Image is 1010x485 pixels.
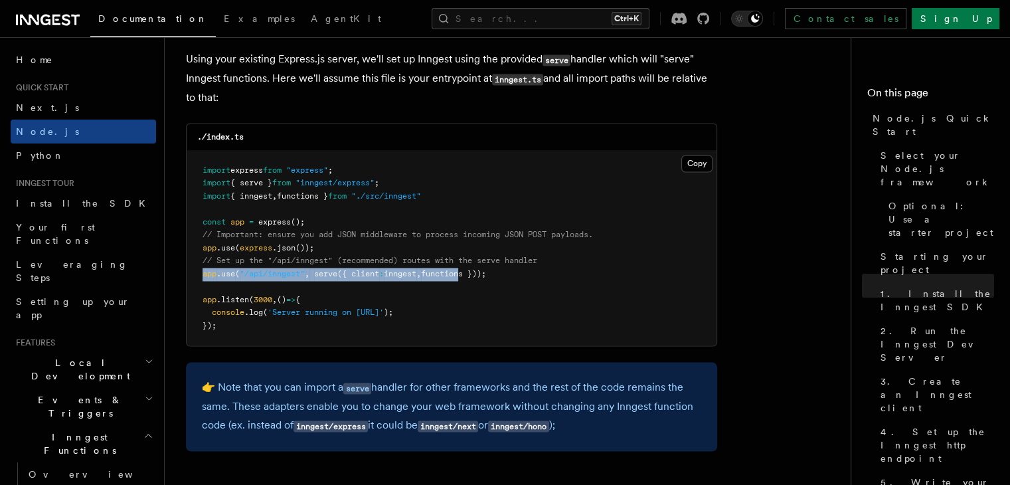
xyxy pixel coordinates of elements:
a: 4. Set up the Inngest http endpoint [875,420,994,470]
span: "express" [286,165,328,175]
span: express [230,165,263,175]
p: 👉 Note that you can import a handler for other frameworks and the rest of the code remains the sa... [202,378,701,435]
span: Features [11,338,55,348]
span: .listen [216,295,249,304]
span: // Set up the "/api/inngest" (recommended) routes with the serve handler [203,256,537,265]
a: Examples [216,4,303,36]
a: Documentation [90,4,216,37]
span: .log [244,308,263,317]
span: Documentation [98,13,208,24]
code: serve [343,383,371,394]
span: Examples [224,13,295,24]
span: "/api/inngest" [240,269,305,278]
a: serve [343,381,371,393]
span: 1. Install the Inngest SDK [881,287,994,314]
span: import [203,165,230,175]
span: import [203,178,230,187]
span: , [272,295,277,304]
a: 1. Install the Inngest SDK [875,282,994,319]
span: .use [216,243,235,252]
h4: On this page [867,85,994,106]
span: console [212,308,244,317]
span: "inngest/express" [295,178,375,187]
button: Copy [681,155,713,172]
span: , [416,269,421,278]
span: Starting your project [881,250,994,276]
span: => [286,295,295,304]
span: serve [314,269,337,278]
span: Optional: Use a starter project [888,199,994,239]
span: Setting up your app [16,296,130,320]
span: , [272,191,277,201]
span: // Important: ensure you add JSON middleware to process incoming JSON POST payloads. [203,230,593,239]
button: Local Development [11,351,156,388]
span: Home [16,53,53,66]
span: .json [272,243,295,252]
span: functions })); [421,269,486,278]
span: AgentKit [311,13,381,24]
span: = [249,217,254,227]
span: : [379,269,384,278]
kbd: Ctrl+K [612,12,641,25]
code: inngest/express [294,421,368,432]
span: Your first Functions [16,222,95,246]
button: Toggle dark mode [731,11,763,27]
span: Overview [29,469,165,480]
a: AgentKit [303,4,389,36]
span: from [272,178,291,187]
span: Next.js [16,102,79,113]
span: .use [216,269,235,278]
span: express [240,243,272,252]
span: functions } [277,191,328,201]
a: 3. Create an Inngest client [875,369,994,420]
span: "./src/inngest" [351,191,421,201]
a: Your first Functions [11,215,156,252]
span: , [305,269,309,278]
span: inngest [384,269,416,278]
span: 2. Run the Inngest Dev Server [881,324,994,364]
a: Optional: Use a starter project [883,194,994,244]
code: inngest/hono [488,421,548,432]
span: 4. Set up the Inngest http endpoint [881,425,994,465]
span: Install the SDK [16,198,153,209]
span: import [203,191,230,201]
span: ( [249,295,254,304]
span: }); [203,321,216,330]
span: Node.js [16,126,79,137]
span: app [203,243,216,252]
span: 3000 [254,295,272,304]
span: app [230,217,244,227]
span: app [203,295,216,304]
a: Node.js Quick Start [867,106,994,144]
button: Events & Triggers [11,388,156,425]
span: ; [328,165,333,175]
span: Inngest Functions [11,431,143,457]
span: Node.js Quick Start [873,112,994,138]
span: from [328,191,347,201]
span: ({ client [337,269,379,278]
button: Search...Ctrl+K [432,8,649,29]
a: Contact sales [785,8,906,29]
span: const [203,217,226,227]
a: Install the SDK [11,191,156,215]
span: app [203,269,216,278]
span: Select your Node.js framework [881,149,994,189]
span: ( [263,308,268,317]
span: from [263,165,282,175]
a: Node.js [11,120,156,144]
a: Next.js [11,96,156,120]
a: Python [11,144,156,167]
a: 2. Run the Inngest Dev Server [875,319,994,369]
span: ()); [295,243,314,252]
span: () [277,295,286,304]
span: (); [291,217,305,227]
span: Python [16,150,64,161]
a: Leveraging Steps [11,252,156,290]
a: Sign Up [912,8,999,29]
span: ; [375,178,379,187]
a: Starting your project [875,244,994,282]
span: Local Development [11,356,145,383]
span: { serve } [230,178,272,187]
code: inngest/next [418,421,478,432]
span: ( [235,269,240,278]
